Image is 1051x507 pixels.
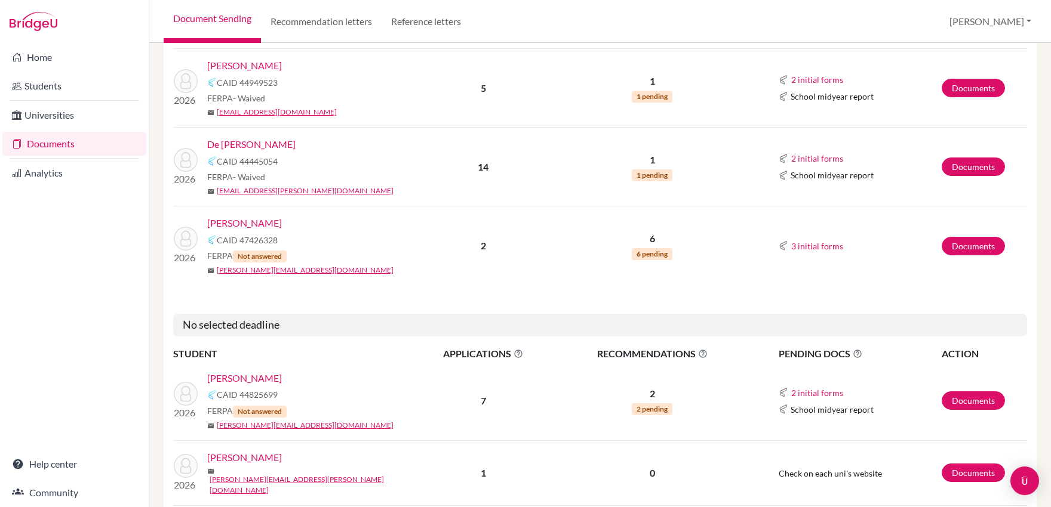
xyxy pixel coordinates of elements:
span: FERPA [207,249,287,262]
span: mail [207,422,214,429]
a: [PERSON_NAME] [207,450,282,465]
a: [PERSON_NAME] [207,216,282,230]
img: Aguillera-Nunes, Raul [174,454,198,478]
a: Help center [2,452,146,476]
a: Students [2,74,146,98]
span: mail [207,267,214,274]
img: Ragoonath, Gabriella [174,227,198,251]
span: 6 pending [632,248,672,260]
div: Open Intercom Messenger [1010,466,1039,495]
p: 2026 [174,251,198,265]
img: Common App logo [779,241,788,251]
p: 2026 [174,172,198,186]
a: [PERSON_NAME][EMAIL_ADDRESS][PERSON_NAME][DOMAIN_NAME] [210,474,420,496]
span: mail [207,109,214,116]
img: Common App logo [207,235,217,245]
span: mail [207,188,214,195]
b: 1 [481,467,486,478]
span: 1 pending [632,169,672,181]
img: Common App logo [779,388,788,397]
img: De La Rosa, Evan [174,148,198,172]
button: [PERSON_NAME] [944,10,1037,33]
p: 2026 [174,93,198,107]
span: CAID 44949523 [217,76,278,89]
button: 2 initial forms [791,386,844,400]
span: - Waived [233,172,265,182]
span: CAID 44445054 [217,155,278,168]
a: [PERSON_NAME][EMAIL_ADDRESS][DOMAIN_NAME] [217,420,394,431]
span: mail [207,468,214,475]
a: Analytics [2,161,146,185]
a: [PERSON_NAME] [207,371,282,385]
img: Common App logo [207,390,217,400]
img: Common App logo [779,92,788,101]
a: Documents [942,237,1005,255]
a: De [PERSON_NAME] [207,137,296,152]
button: 2 initial forms [791,152,844,165]
p: 6 [555,231,749,246]
a: Documents [942,79,1005,97]
b: 2 [481,240,486,251]
img: Abraham, Sophie [174,382,198,406]
p: 2 [555,387,749,401]
b: 7 [481,395,486,406]
a: [PERSON_NAME][EMAIL_ADDRESS][DOMAIN_NAME] [217,265,394,276]
a: Universities [2,103,146,127]
p: 1 [555,153,749,167]
a: Documents [942,463,1005,482]
span: FERPA [207,171,265,183]
span: 1 pending [632,91,672,103]
a: Community [2,481,146,505]
span: FERPA [207,92,265,104]
img: Common App logo [779,75,788,85]
img: Collier, James [174,69,198,93]
h5: No selected deadline [173,314,1027,336]
span: FERPA [207,404,287,418]
a: Home [2,45,146,69]
a: [EMAIL_ADDRESS][DOMAIN_NAME] [217,107,337,118]
span: School midyear report [791,403,874,416]
a: Documents [2,132,146,156]
button: 3 initial forms [791,239,844,253]
span: APPLICATIONS [413,347,554,361]
img: Common App logo [207,156,217,166]
p: 0 [555,466,749,480]
a: Documents [942,157,1005,176]
th: ACTION [941,346,1027,361]
span: School midyear report [791,169,874,181]
b: 5 [481,82,486,94]
button: 2 initial forms [791,73,844,86]
th: STUDENT [173,346,412,361]
a: [PERSON_NAME] [207,58,282,73]
span: Not answered [233,251,287,262]
p: 2026 [174,406,198,420]
span: 2 pending [632,403,672,415]
img: Common App logo [207,78,217,87]
span: CAID 47426328 [217,234,278,246]
span: PENDING DOCS [779,347,941,361]
img: Common App logo [779,171,788,180]
span: RECOMMENDATIONS [555,347,749,361]
b: 14 [478,161,488,172]
span: CAID 44825699 [217,388,278,401]
span: - Waived [233,93,265,103]
span: Check on each uni's website [779,468,882,478]
span: School midyear report [791,90,874,103]
p: 1 [555,74,749,88]
a: [EMAIL_ADDRESS][PERSON_NAME][DOMAIN_NAME] [217,186,394,196]
img: Common App logo [779,154,788,163]
p: 2026 [174,478,198,492]
a: Documents [942,391,1005,410]
img: Common App logo [779,404,788,414]
span: Not answered [233,406,287,418]
img: Bridge-U [10,12,57,31]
